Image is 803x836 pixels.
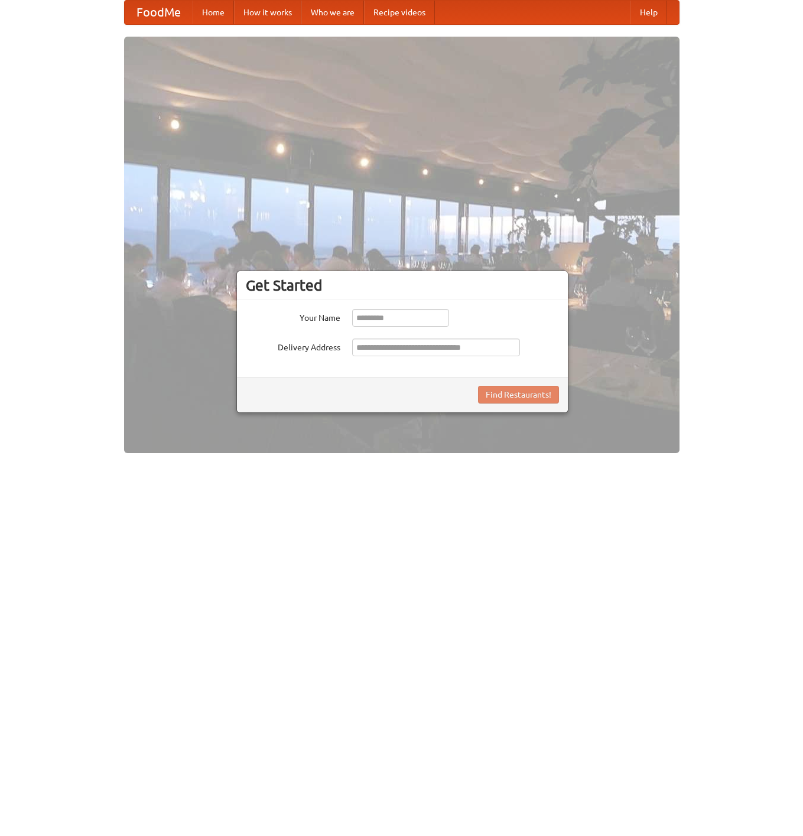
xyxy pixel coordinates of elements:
[364,1,435,24] a: Recipe videos
[125,1,193,24] a: FoodMe
[234,1,301,24] a: How it works
[630,1,667,24] a: Help
[478,386,559,404] button: Find Restaurants!
[246,339,340,353] label: Delivery Address
[301,1,364,24] a: Who we are
[246,277,559,294] h3: Get Started
[246,309,340,324] label: Your Name
[193,1,234,24] a: Home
